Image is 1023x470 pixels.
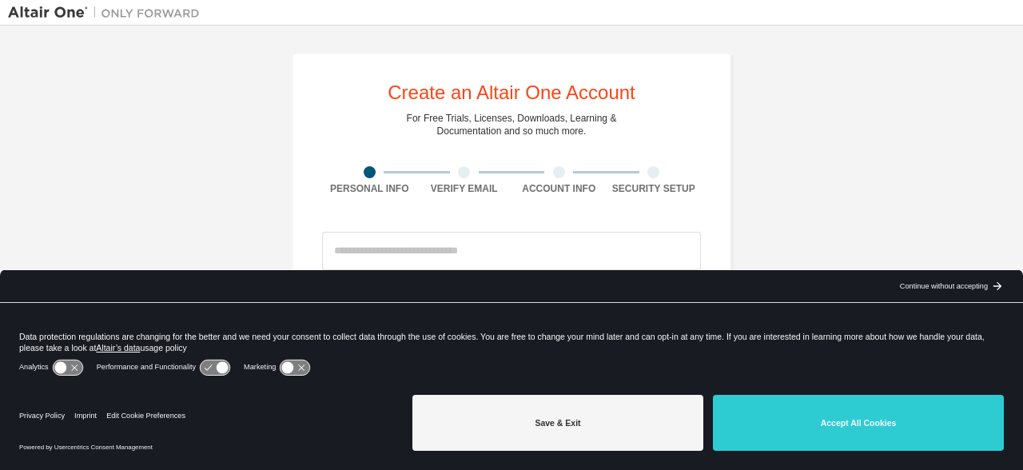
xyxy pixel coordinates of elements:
[8,5,208,21] img: Altair One
[511,182,607,195] div: Account Info
[607,182,702,195] div: Security Setup
[407,112,617,137] div: For Free Trials, Licenses, Downloads, Learning & Documentation and so much more.
[388,83,635,102] div: Create an Altair One Account
[322,182,417,195] div: Personal Info
[417,182,512,195] div: Verify Email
